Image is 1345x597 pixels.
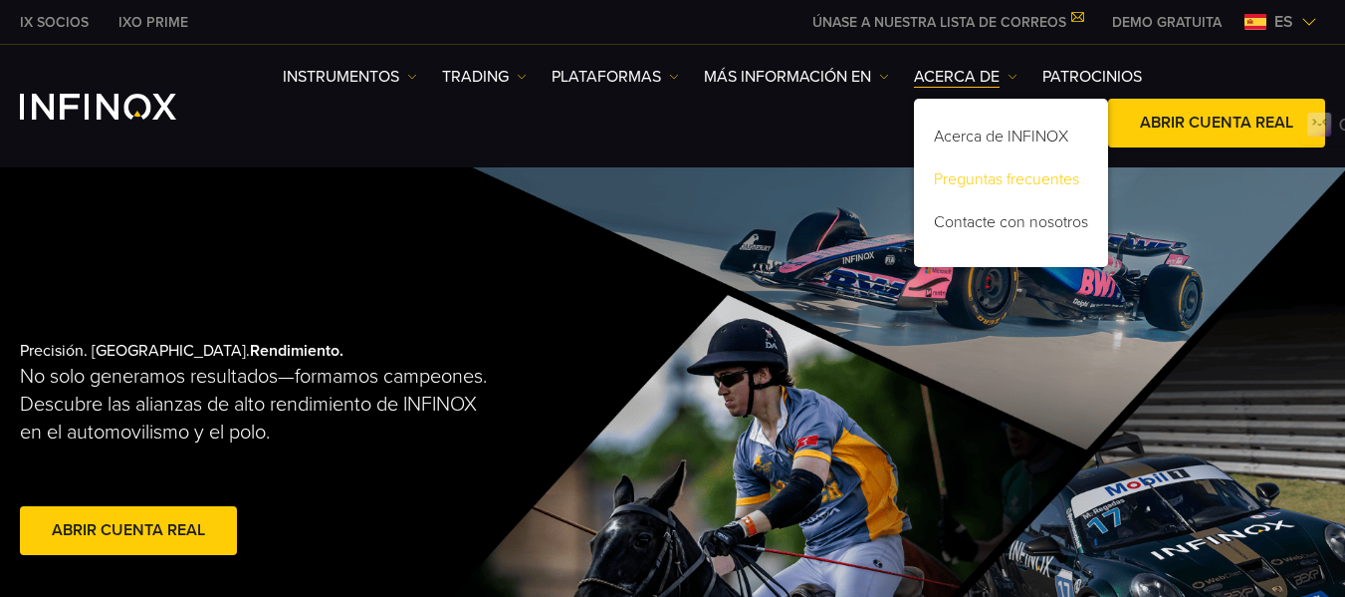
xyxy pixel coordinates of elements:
a: Acerca de INFINOX [914,119,1108,161]
a: ACERCA DE [914,65,1017,89]
a: Instrumentos [283,65,417,89]
div: Precisión. [GEOGRAPHIC_DATA]. [20,309,607,592]
a: ABRIR CUENTA REAL [1108,99,1325,148]
a: PLATAFORMAS [552,65,679,89]
a: INFINOX Logo [20,94,223,120]
strong: Rendimiento. [250,341,343,361]
a: Más información en [704,65,889,89]
a: INFINOX [5,12,104,33]
a: Contacte con nosotros [914,204,1108,247]
p: No solo generamos resultados—formamos campeones. Descubre las alianzas de alto rendimiento de INF... [20,363,490,447]
a: INFINOX [104,12,203,33]
a: INFINOX MENU [1097,12,1236,33]
a: Patrocinios [1042,65,1142,89]
a: TRADING [442,65,527,89]
a: Abrir cuenta real [20,506,237,555]
a: ÚNASE A NUESTRA LISTA DE CORREOS [797,14,1097,31]
span: es [1266,10,1301,34]
a: Preguntas frecuentes [914,161,1108,204]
